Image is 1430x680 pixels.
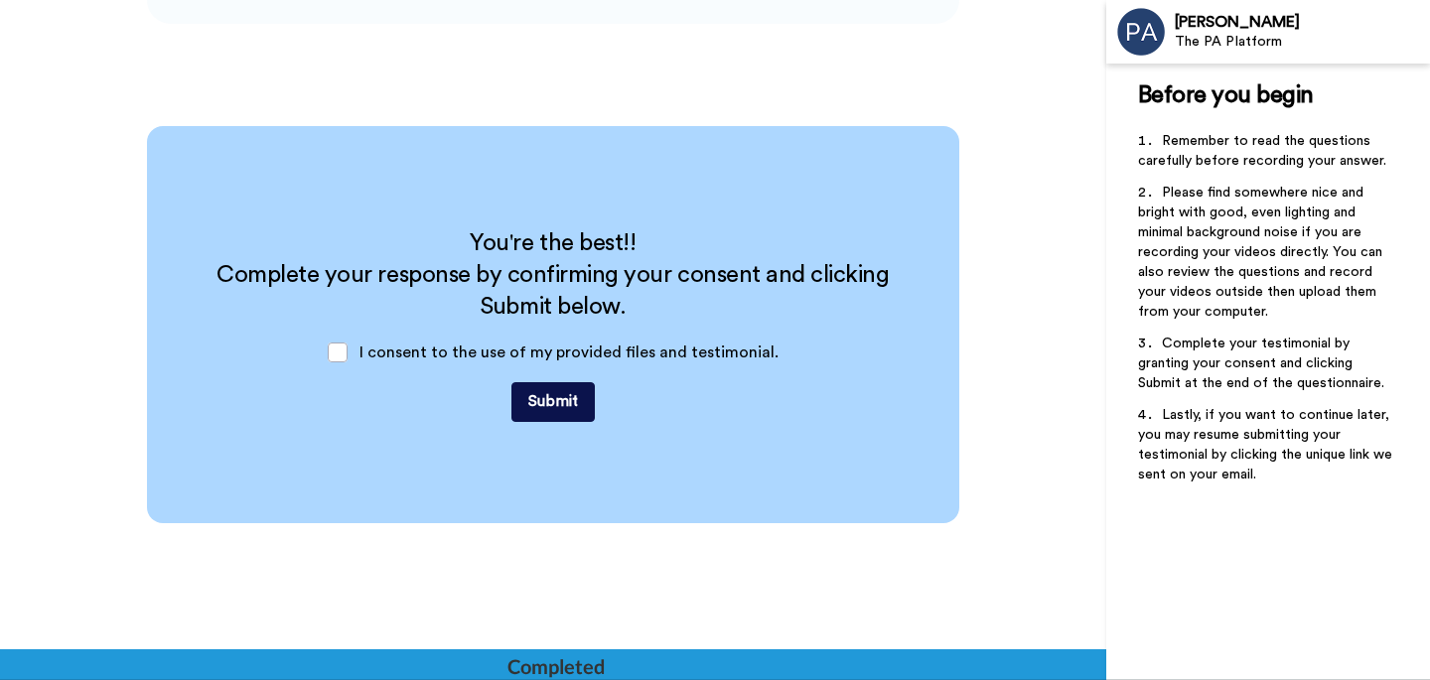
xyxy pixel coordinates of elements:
span: Complete your testimonial by granting your consent and clicking Submit at the end of the question... [1138,337,1384,390]
span: Before you begin [1138,83,1314,107]
span: Complete your response by confirming your consent and clicking Submit below. [216,263,895,319]
div: [PERSON_NAME] [1175,13,1429,32]
img: Profile Image [1117,8,1165,56]
span: Remember to read the questions carefully before recording your answer. [1138,134,1386,168]
span: I consent to the use of my provided files and testimonial. [359,344,779,360]
div: The PA Platform [1175,34,1429,51]
div: Completed [507,652,603,680]
span: Please find somewhere nice and bright with good, even lighting and minimal background noise if yo... [1138,186,1386,319]
span: Lastly, if you want to continue later, you may resume submitting your testimonial by clicking the... [1138,408,1396,481]
span: You're the best!! [470,231,636,255]
button: Submit [511,382,595,422]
